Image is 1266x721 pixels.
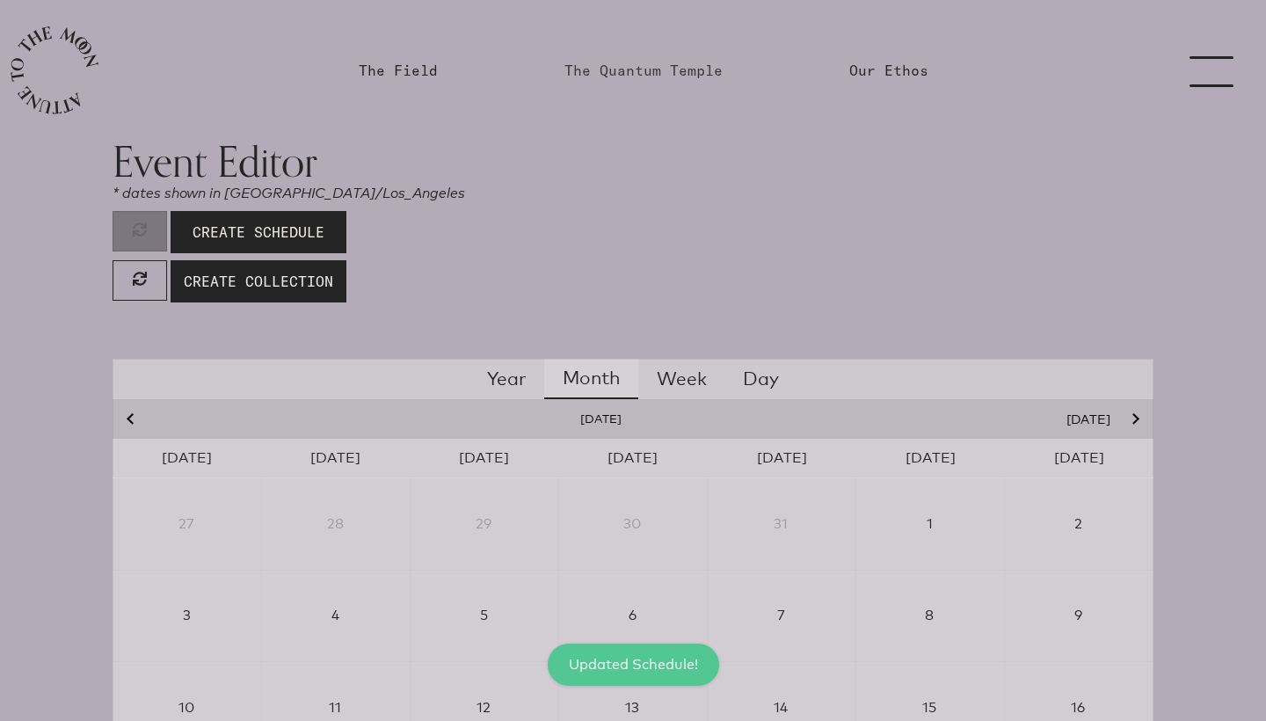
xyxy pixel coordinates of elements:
[410,605,558,626] div: 5
[575,411,627,426] button: Go to year view
[544,359,638,399] button: Month view
[410,513,558,535] div: 29
[113,570,261,662] div: 3
[120,411,145,426] button: Previous month
[558,570,707,662] div: 6
[1056,408,1121,430] button: Today
[113,697,261,718] div: 10
[359,60,438,81] a: The Field
[113,359,1153,399] div: Calendar views navigation
[162,448,212,469] span: [DATE]
[1004,513,1153,535] div: 2
[261,513,410,535] div: 28
[469,359,545,399] button: Year view
[410,477,558,570] div: 29
[459,448,509,469] span: [DATE]
[707,513,855,535] div: 31
[261,697,410,718] div: 11
[564,60,723,81] a: The Quantum Temple
[855,570,1004,662] div: 8
[171,211,346,253] button: Create Schedule
[261,477,410,570] div: 28
[638,359,725,399] button: Week view
[707,570,855,662] div: 7
[558,605,707,626] div: 6
[558,477,707,570] div: 30
[707,605,855,626] div: 7
[569,654,698,675] div: Updated Schedule!
[410,697,558,718] div: 12
[757,448,807,469] span: [DATE]
[113,605,261,626] div: 3
[725,359,798,399] button: Day view
[707,697,855,718] div: 14
[1054,448,1104,469] span: [DATE]
[855,513,1004,535] div: 1
[113,183,1153,204] p: * dates shown in [GEOGRAPHIC_DATA]/Los_Angeles
[310,448,360,469] span: [DATE]
[1004,477,1153,570] div: 2
[410,570,558,662] div: 5
[855,477,1004,570] div: 1
[113,477,261,570] div: 27
[184,271,333,292] span: Create Collection
[193,222,324,243] span: Create Schedule
[113,513,261,535] div: 27
[171,260,346,302] button: Create Collection
[906,448,956,469] span: [DATE]
[855,697,1004,718] div: 15
[558,513,707,535] div: 30
[113,135,317,187] span: Event Editor
[608,448,658,469] span: [DATE]
[855,605,1004,626] div: 8
[1004,697,1153,718] div: 16
[558,697,707,718] div: 13
[261,605,410,626] div: 4
[1004,570,1153,662] div: 9
[707,477,855,570] div: 31
[261,570,410,662] div: 4
[1121,411,1146,426] button: Next month
[1004,605,1153,626] div: 9
[1061,409,1116,429] span: [DATE]
[849,60,928,81] a: Our Ethos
